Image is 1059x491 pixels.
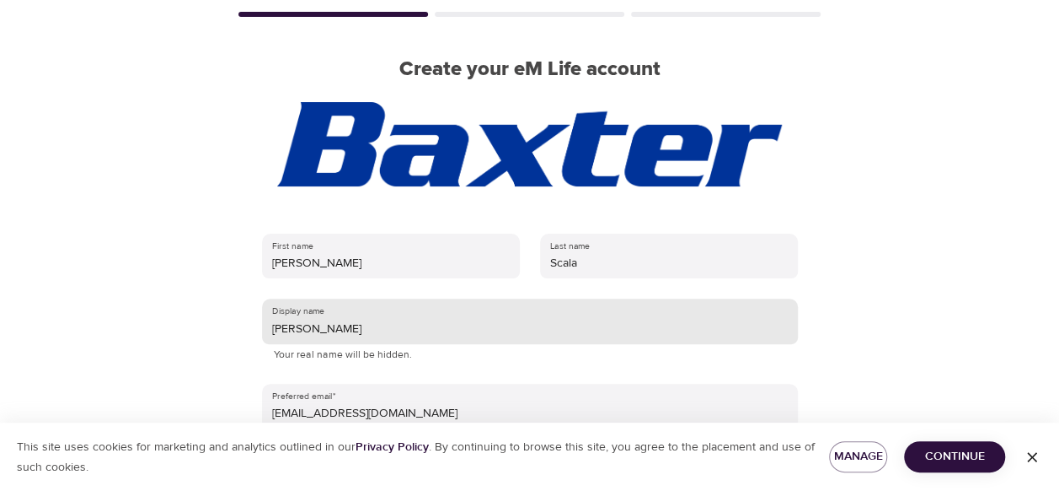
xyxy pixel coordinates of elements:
[235,57,825,82] h2: Create your eM Life account
[842,446,874,467] span: Manage
[904,441,1005,472] button: Continue
[274,347,786,364] p: Your real name will be hidden.
[917,446,992,467] span: Continue
[277,102,782,186] img: Transparent%20Baxter%20Logo.png
[829,441,888,472] button: Manage
[356,440,429,455] a: Privacy Policy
